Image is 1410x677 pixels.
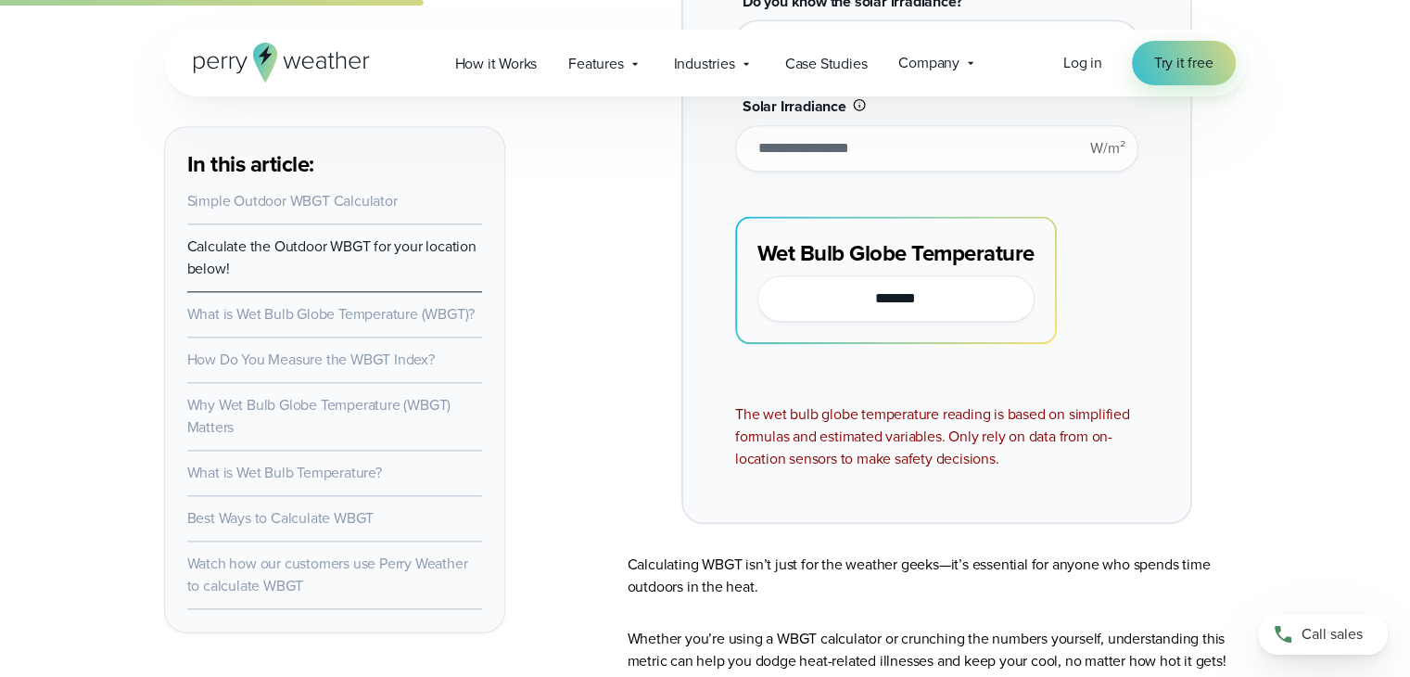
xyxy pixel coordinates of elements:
span: Industries [674,53,735,75]
a: How Do You Measure the WBGT Index? [187,349,435,370]
a: Case Studies [769,45,883,83]
span: Call sales [1302,623,1363,645]
span: Features [568,53,623,75]
a: Watch how our customers use Perry Weather to calculate WBGT [187,553,468,596]
a: Simple Outdoor WBGT Calculator [187,190,398,211]
a: Best Ways to Calculate WBGT [187,507,375,529]
a: Why Wet Bulb Globe Temperature (WBGT) Matters [187,394,451,438]
span: Log in [1063,52,1102,73]
a: Log in [1063,52,1102,74]
a: Try it free [1132,41,1236,85]
a: How it Works [439,45,553,83]
span: Company [898,52,959,74]
p: Whether you’re using a WBGT calculator or crunching the numbers yourself, understanding this metr... [628,628,1247,672]
div: The wet bulb globe temperature reading is based on simplified formulas and estimated variables. O... [735,403,1138,470]
p: Calculating WBGT isn’t just for the weather geeks—it’s essential for anyone who spends time outdo... [628,554,1247,598]
span: Case Studies [785,53,868,75]
a: Call sales [1258,614,1388,655]
a: What is Wet Bulb Temperature? [187,462,382,483]
h3: In this article: [187,149,482,179]
a: Calculate the Outdoor WBGT for your location below! [187,236,476,279]
span: Solar Irradiance [743,96,846,117]
a: What is Wet Bulb Globe Temperature (WBGT)? [187,303,476,325]
span: Try it free [1154,52,1213,74]
span: How it Works [455,53,538,75]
